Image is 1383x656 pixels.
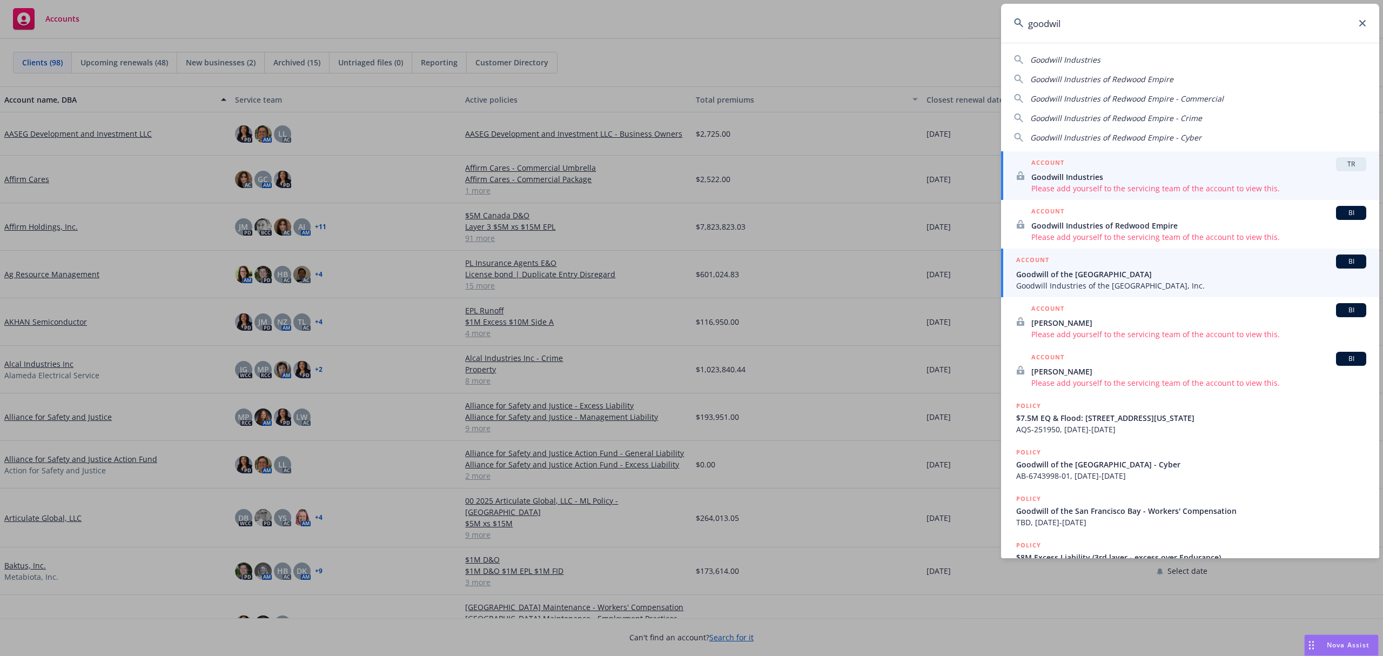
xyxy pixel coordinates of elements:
a: POLICYGoodwill of the San Francisco Bay - Workers' CompensationTBD, [DATE]-[DATE] [1001,487,1379,534]
div: Drag to move [1305,635,1318,655]
h5: ACCOUNT [1031,206,1064,219]
a: POLICY$7.5M EQ & Flood: [STREET_ADDRESS][US_STATE]AQS-251950, [DATE]-[DATE] [1001,394,1379,441]
span: Goodwill Industries of Redwood Empire [1030,74,1173,84]
span: $7.5M EQ & Flood: [STREET_ADDRESS][US_STATE] [1016,412,1366,424]
a: ACCOUNTBIGoodwill of the [GEOGRAPHIC_DATA]Goodwill Industries of the [GEOGRAPHIC_DATA], Inc. [1001,249,1379,297]
span: Goodwill Industries [1030,55,1100,65]
span: BI [1340,354,1362,364]
span: [PERSON_NAME] [1031,317,1366,329]
span: Nova Assist [1327,640,1369,650]
a: POLICYGoodwill of the [GEOGRAPHIC_DATA] - CyberAB-6743998-01, [DATE]-[DATE] [1001,441,1379,487]
span: [PERSON_NAME] [1031,366,1366,377]
span: Goodwill Industries [1031,171,1366,183]
h5: POLICY [1016,447,1041,458]
span: AQS-251950, [DATE]-[DATE] [1016,424,1366,435]
h5: ACCOUNT [1031,157,1064,170]
a: ACCOUNTBI[PERSON_NAME]Please add yourself to the servicing team of the account to view this. [1001,297,1379,346]
span: Goodwill of the San Francisco Bay - Workers' Compensation [1016,505,1366,517]
span: Please add yourself to the servicing team of the account to view this. [1031,231,1366,243]
a: ACCOUNTBIGoodwill Industries of Redwood EmpirePlease add yourself to the servicing team of the ac... [1001,200,1379,249]
span: BI [1340,208,1362,218]
span: Please add yourself to the servicing team of the account to view this. [1031,183,1366,194]
span: Goodwill of the [GEOGRAPHIC_DATA] - Cyber [1016,459,1366,470]
a: ACCOUNTBI[PERSON_NAME]Please add yourself to the servicing team of the account to view this. [1001,346,1379,394]
span: Goodwill of the [GEOGRAPHIC_DATA] [1016,269,1366,280]
h5: ACCOUNT [1031,352,1064,365]
span: BI [1340,257,1362,266]
span: Please add yourself to the servicing team of the account to view this. [1031,329,1366,340]
span: TR [1340,159,1362,169]
a: POLICY$8M Excess Liability (3rd layer - excess over Endurance) [1001,534,1379,580]
a: ACCOUNTTRGoodwill IndustriesPlease add yourself to the servicing team of the account to view this. [1001,151,1379,200]
span: Goodwill Industries of Redwood Empire - Cyber [1030,132,1201,143]
span: Goodwill Industries of the [GEOGRAPHIC_DATA], Inc. [1016,280,1366,291]
h5: POLICY [1016,540,1041,551]
span: Goodwill Industries of Redwood Empire - Commercial [1030,93,1224,104]
span: Goodwill Industries of Redwood Empire [1031,220,1366,231]
span: AB-6743998-01, [DATE]-[DATE] [1016,470,1366,481]
h5: POLICY [1016,493,1041,504]
button: Nova Assist [1304,634,1379,656]
span: Please add yourself to the servicing team of the account to view this. [1031,377,1366,389]
span: $8M Excess Liability (3rd layer - excess over Endurance) [1016,552,1366,563]
h5: ACCOUNT [1031,303,1064,316]
h5: ACCOUNT [1016,255,1049,267]
h5: POLICY [1016,400,1041,411]
span: TBD, [DATE]-[DATE] [1016,517,1366,528]
input: Search... [1001,4,1379,43]
span: Goodwill Industries of Redwood Empire - Crime [1030,113,1202,123]
span: BI [1340,305,1362,315]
